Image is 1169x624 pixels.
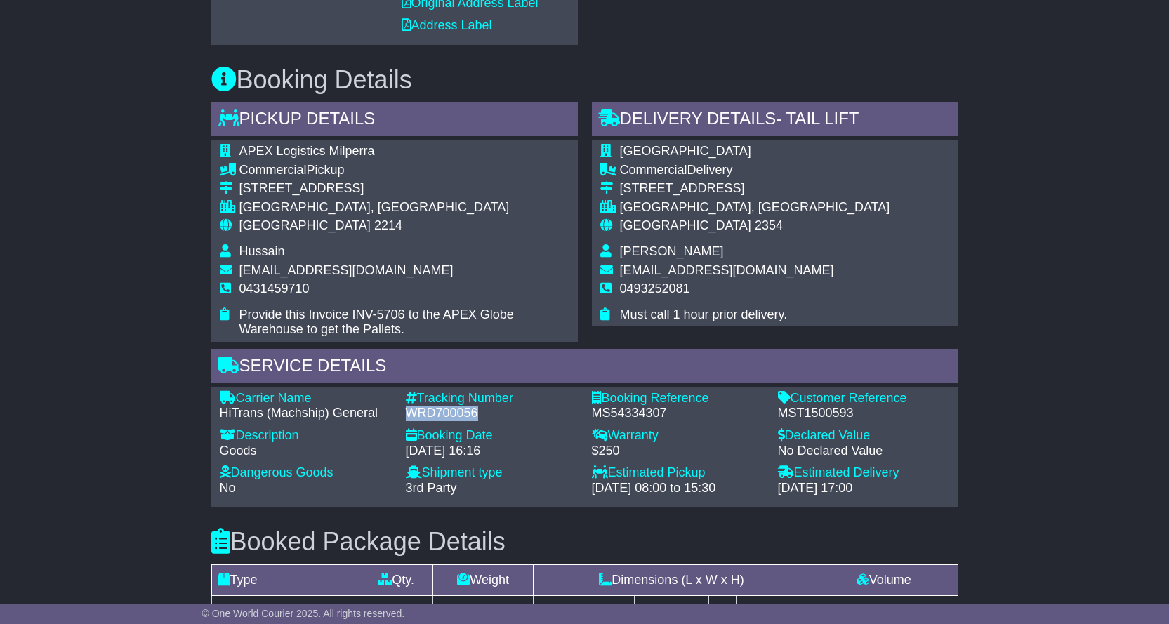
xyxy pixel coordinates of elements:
span: 0493252081 [620,281,690,296]
div: Estimated Pickup [592,465,764,481]
div: MST1500593 [778,406,950,421]
div: MS54334307 [592,406,764,421]
span: - Tail Lift [776,109,859,128]
td: Volume [810,564,958,595]
span: [GEOGRAPHIC_DATA] [620,144,751,158]
div: Warranty [592,428,764,444]
h3: Booking Details [211,66,958,94]
td: Qty. [359,564,432,595]
div: Delivery Details [592,102,958,140]
div: WRD700056 [406,406,578,421]
div: Estimated Delivery [778,465,950,481]
h3: Booked Package Details [211,528,958,556]
span: Hussain [239,244,285,258]
div: Pickup [239,163,569,178]
div: No Declared Value [778,444,950,459]
div: HiTrans (Machship) General [220,406,392,421]
div: [DATE] 17:00 [778,481,950,496]
span: [GEOGRAPHIC_DATA] [620,218,751,232]
td: Weight [433,564,534,595]
div: [GEOGRAPHIC_DATA], [GEOGRAPHIC_DATA] [239,200,569,215]
span: [GEOGRAPHIC_DATA] [239,218,371,232]
span: [EMAIL_ADDRESS][DOMAIN_NAME] [239,263,454,277]
div: Dangerous Goods [220,465,392,481]
div: Carrier Name [220,391,392,406]
div: Pickup Details [211,102,578,140]
span: Commercial [239,163,307,177]
a: Address Label [402,18,492,32]
span: Must call 1 hour prior delivery. [620,307,788,321]
div: [STREET_ADDRESS] [239,181,569,197]
span: [EMAIL_ADDRESS][DOMAIN_NAME] [620,263,834,277]
div: Delivery [620,163,890,178]
span: No [220,481,236,495]
div: Booking Reference [592,391,764,406]
div: [DATE] 16:16 [406,444,578,459]
td: Dimensions (L x W x H) [534,564,810,595]
span: 2214 [374,218,402,232]
div: [GEOGRAPHIC_DATA], [GEOGRAPHIC_DATA] [620,200,890,215]
div: Tracking Number [406,391,578,406]
span: Commercial [620,163,687,177]
sup: 3 [902,602,908,612]
div: Description [220,428,392,444]
div: Booking Date [406,428,578,444]
span: 3rd Party [406,481,457,495]
span: 0431459710 [239,281,310,296]
div: Shipment type [406,465,578,481]
div: Goods [220,444,392,459]
span: 2354 [755,218,783,232]
span: [PERSON_NAME] [620,244,724,258]
div: Declared Value [778,428,950,444]
div: $250 [592,444,764,459]
span: Provide this Invoice INV-5706 to the APEX Globe Warehouse to get the Pallets. [239,307,514,337]
span: 1.920 [860,604,892,618]
span: © One World Courier 2025. All rights reserved. [202,608,405,619]
td: Type [211,564,359,595]
div: Customer Reference [778,391,950,406]
div: Service Details [211,349,958,387]
div: [DATE] 08:00 to 15:30 [592,481,764,496]
div: [STREET_ADDRESS] [620,181,890,197]
span: APEX Logistics Milperra [239,144,375,158]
